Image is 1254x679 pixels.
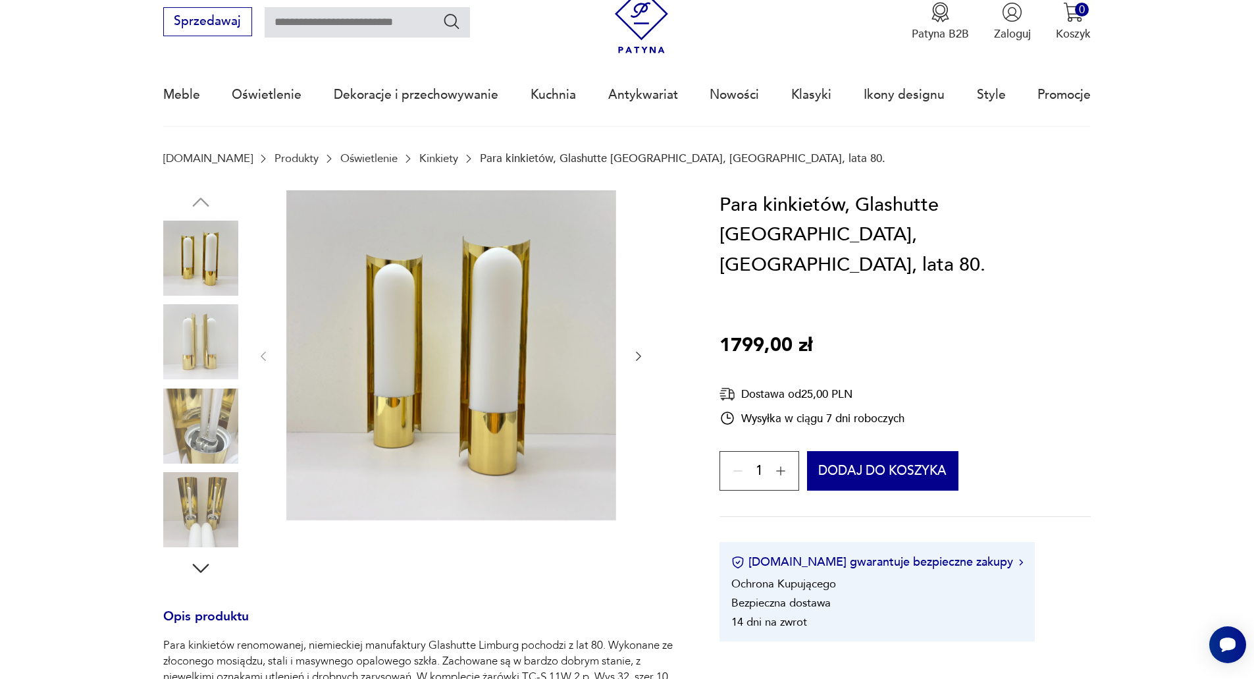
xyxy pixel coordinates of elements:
button: Patyna B2B [912,2,969,41]
h1: Para kinkietów, Glashutte [GEOGRAPHIC_DATA], [GEOGRAPHIC_DATA], lata 80. [719,190,1091,281]
h3: Opis produktu [163,612,682,638]
button: Szukaj [442,12,461,31]
img: Ikonka użytkownika [1002,2,1022,22]
img: Ikona medalu [930,2,951,22]
img: Zdjęcie produktu Para kinkietów, Glashutte Limburg, Niemcy, lata 80. [163,221,238,296]
a: Sprzedawaj [163,17,252,28]
p: Para kinkietów, Glashutte [GEOGRAPHIC_DATA], [GEOGRAPHIC_DATA], lata 80. [480,152,885,165]
p: Zaloguj [994,26,1031,41]
a: Ikony designu [864,65,945,125]
iframe: Smartsupp widget button [1209,626,1246,663]
img: Zdjęcie produktu Para kinkietów, Glashutte Limburg, Niemcy, lata 80. [163,389,238,464]
p: 1799,00 zł [719,331,812,361]
a: Meble [163,65,200,125]
div: 0 [1075,3,1089,16]
div: Dostawa od 25,00 PLN [719,386,904,402]
button: 0Koszyk [1056,2,1091,41]
button: Sprzedawaj [163,7,252,36]
img: Ikona certyfikatu [731,556,745,569]
button: [DOMAIN_NAME] gwarantuje bezpieczne zakupy [731,554,1023,570]
li: 14 dni na zwrot [731,614,807,630]
a: Oświetlenie [340,152,398,165]
a: Oświetlenie [232,65,301,125]
img: Ikona dostawy [719,386,735,402]
a: Style [977,65,1006,125]
a: Nowości [710,65,759,125]
a: Promocje [1037,65,1091,125]
span: 1 [756,466,763,477]
img: Zdjęcie produktu Para kinkietów, Glashutte Limburg, Niemcy, lata 80. [286,190,616,520]
img: Zdjęcie produktu Para kinkietów, Glashutte Limburg, Niemcy, lata 80. [163,472,238,547]
div: Wysyłka w ciągu 7 dni roboczych [719,410,904,426]
a: Produkty [274,152,319,165]
a: Ikona medaluPatyna B2B [912,2,969,41]
img: Ikona strzałki w prawo [1019,559,1023,566]
li: Ochrona Kupującego [731,576,836,591]
p: Patyna B2B [912,26,969,41]
a: Kinkiety [419,152,458,165]
button: Dodaj do koszyka [807,451,959,491]
a: Antykwariat [608,65,678,125]
img: Ikona koszyka [1063,2,1084,22]
a: Kuchnia [531,65,576,125]
img: Zdjęcie produktu Para kinkietów, Glashutte Limburg, Niemcy, lata 80. [163,304,238,379]
p: Koszyk [1056,26,1091,41]
a: Klasyki [791,65,831,125]
a: Dekoracje i przechowywanie [334,65,498,125]
li: Bezpieczna dostawa [731,595,831,611]
a: [DOMAIN_NAME] [163,152,253,165]
button: Zaloguj [994,2,1031,41]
